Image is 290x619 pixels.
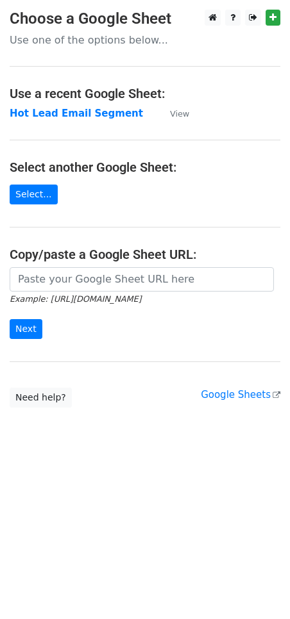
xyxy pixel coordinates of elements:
p: Use one of the options below... [10,33,280,47]
input: Next [10,319,42,339]
a: Google Sheets [201,389,280,400]
h4: Copy/paste a Google Sheet URL: [10,247,280,262]
small: View [170,109,189,119]
small: Example: [URL][DOMAIN_NAME] [10,294,141,304]
a: Need help? [10,388,72,408]
a: Select... [10,185,58,204]
h4: Select another Google Sheet: [10,160,280,175]
h4: Use a recent Google Sheet: [10,86,280,101]
a: Hot Lead Email Segment [10,108,143,119]
h3: Choose a Google Sheet [10,10,280,28]
input: Paste your Google Sheet URL here [10,267,274,292]
a: View [157,108,189,119]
